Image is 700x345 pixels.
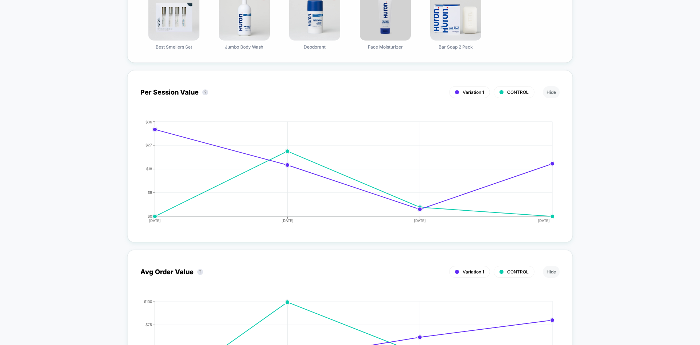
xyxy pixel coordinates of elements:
[148,214,152,218] tspan: $0
[149,218,161,223] tspan: [DATE]
[281,218,293,223] tspan: [DATE]
[368,44,403,50] span: Face Moisturizer
[543,266,560,278] button: Hide
[145,119,152,124] tspan: $36
[439,44,473,50] span: Bar Soap 2 Pack
[543,86,560,98] button: Hide
[145,143,152,147] tspan: $27
[145,322,152,327] tspan: $75
[156,44,192,50] span: Best Smellers Set
[197,269,203,275] button: ?
[148,190,152,195] tspan: $9
[133,120,552,229] div: PER_SESSION_VALUE
[202,89,208,95] button: ?
[507,89,529,95] span: CONTROL
[538,218,550,223] tspan: [DATE]
[146,166,152,171] tspan: $18
[463,269,484,275] span: Variation 1
[414,218,426,223] tspan: [DATE]
[463,89,484,95] span: Variation 1
[225,44,263,50] span: Jumbo Body Wash
[144,299,152,303] tspan: $100
[304,44,326,50] span: Deodorant
[507,269,529,275] span: CONTROL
